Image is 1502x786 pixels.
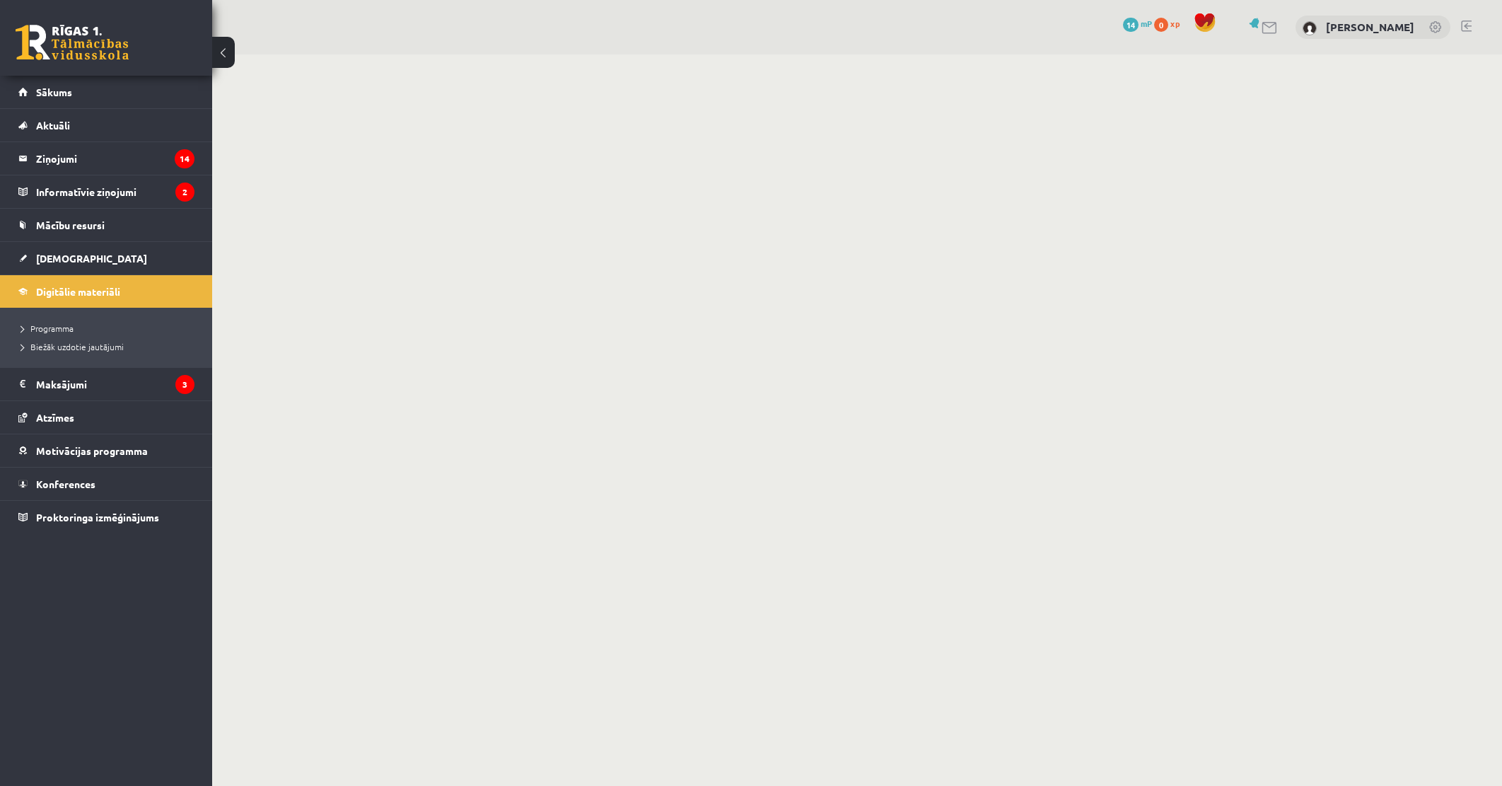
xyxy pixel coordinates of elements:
[36,119,70,132] span: Aktuāli
[18,142,194,175] a: Ziņojumi14
[18,401,194,434] a: Atzīmes
[1326,20,1414,34] a: [PERSON_NAME]
[175,375,194,394] i: 3
[36,86,72,98] span: Sākums
[18,175,194,208] a: Informatīvie ziņojumi2
[18,434,194,467] a: Motivācijas programma
[1123,18,1152,29] a: 14 mP
[36,411,74,424] span: Atzīmes
[36,511,159,524] span: Proktoringa izmēģinājums
[18,76,194,108] a: Sākums
[21,322,198,335] a: Programma
[21,341,124,352] span: Biežāk uzdotie jautājumi
[175,149,194,168] i: 14
[1303,21,1317,35] img: Kristiāns Tirzītis
[36,219,105,231] span: Mācību resursi
[18,242,194,274] a: [DEMOGRAPHIC_DATA]
[36,478,95,490] span: Konferences
[1123,18,1139,32] span: 14
[18,468,194,500] a: Konferences
[36,142,194,175] legend: Ziņojumi
[36,252,147,265] span: [DEMOGRAPHIC_DATA]
[1170,18,1180,29] span: xp
[18,368,194,400] a: Maksājumi3
[1154,18,1168,32] span: 0
[1154,18,1187,29] a: 0 xp
[18,501,194,533] a: Proktoringa izmēģinājums
[36,285,120,298] span: Digitālie materiāli
[18,209,194,241] a: Mācību resursi
[1141,18,1152,29] span: mP
[16,25,129,60] a: Rīgas 1. Tālmācības vidusskola
[175,183,194,202] i: 2
[21,340,198,353] a: Biežāk uzdotie jautājumi
[36,175,194,208] legend: Informatīvie ziņojumi
[18,275,194,308] a: Digitālie materiāli
[36,444,148,457] span: Motivācijas programma
[18,109,194,141] a: Aktuāli
[36,368,194,400] legend: Maksājumi
[21,323,74,334] span: Programma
